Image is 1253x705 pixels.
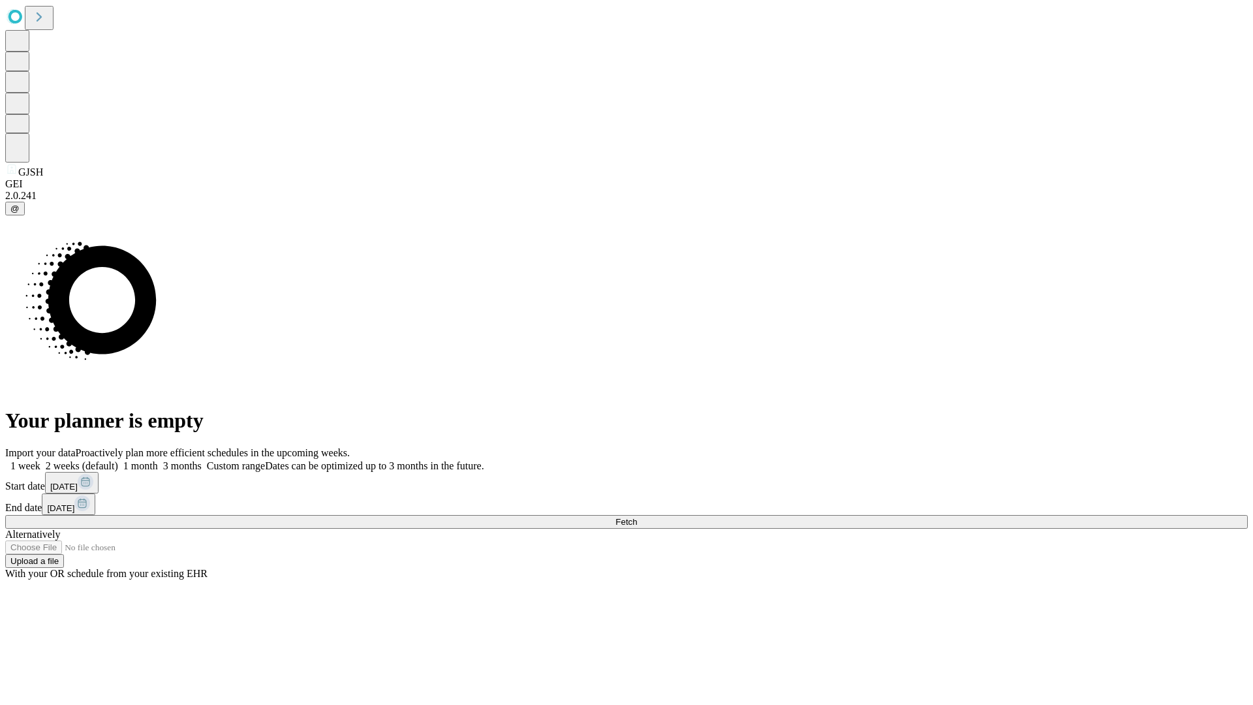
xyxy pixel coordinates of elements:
span: Import your data [5,447,76,458]
span: Fetch [615,517,637,527]
span: @ [10,204,20,213]
span: [DATE] [50,482,78,492]
span: GJSH [18,166,43,178]
div: End date [5,493,1248,515]
span: Proactively plan more efficient schedules in the upcoming weeks. [76,447,350,458]
span: 2 weeks (default) [46,460,118,471]
div: 2.0.241 [5,190,1248,202]
span: Alternatively [5,529,60,540]
span: With your OR schedule from your existing EHR [5,568,208,579]
button: [DATE] [45,472,99,493]
h1: Your planner is empty [5,409,1248,433]
span: 1 month [123,460,158,471]
div: GEI [5,178,1248,190]
span: [DATE] [47,503,74,513]
span: Custom range [207,460,265,471]
button: Upload a file [5,554,64,568]
div: Start date [5,472,1248,493]
span: 1 week [10,460,40,471]
button: [DATE] [42,493,95,515]
button: @ [5,202,25,215]
span: 3 months [163,460,202,471]
span: Dates can be optimized up to 3 months in the future. [265,460,484,471]
button: Fetch [5,515,1248,529]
